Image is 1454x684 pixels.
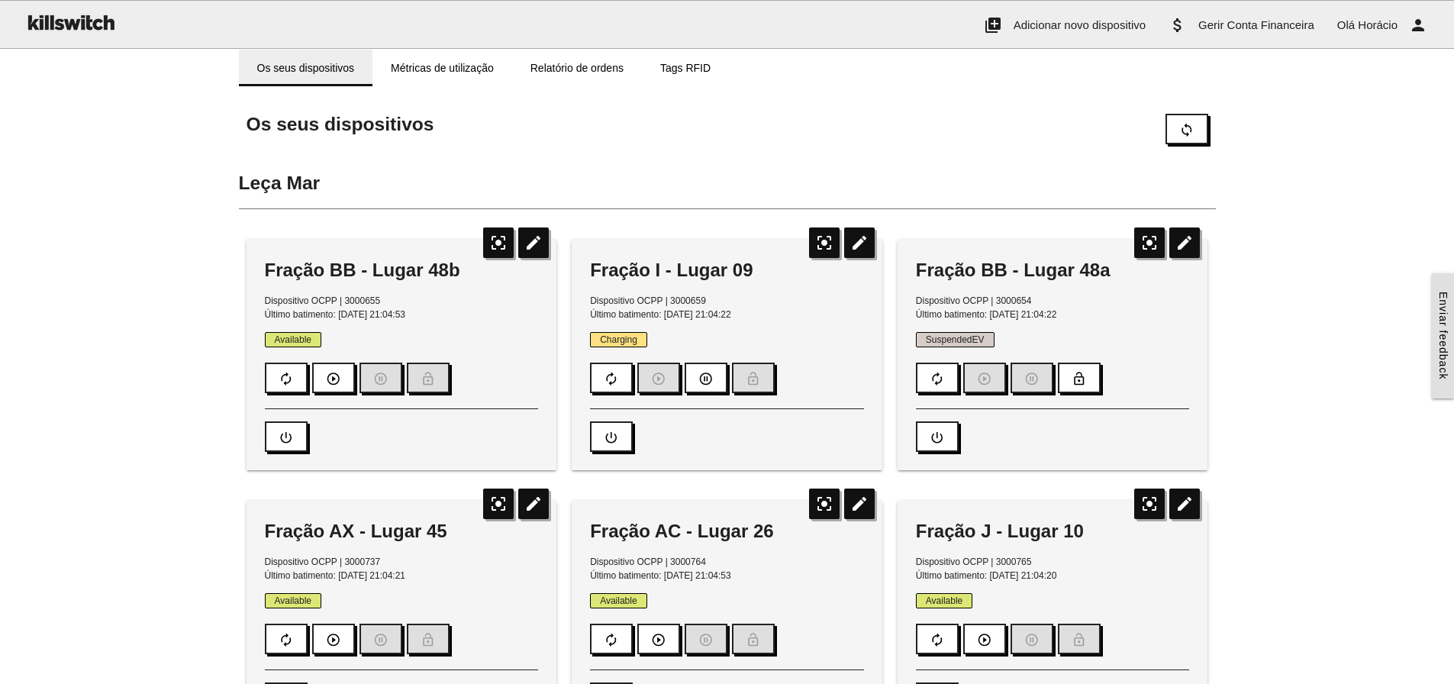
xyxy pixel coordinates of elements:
div: Fração J - Lugar 10 [916,519,1190,544]
div: Fração AX - Lugar 45 [265,519,539,544]
i: autorenew [604,625,619,654]
i: autorenew [279,625,294,654]
span: Leça Mar [239,173,321,193]
span: Available [265,332,321,347]
i: center_focus_strong [483,227,514,258]
i: sync [1179,115,1194,144]
a: Métricas de utilização [372,50,512,86]
button: autorenew [265,624,308,654]
div: Fração I - Lugar 09 [590,258,864,282]
i: edit [1169,489,1200,519]
button: autorenew [590,363,633,393]
a: Relatório de ordens [512,50,642,86]
button: play_circle_outline [637,624,680,654]
span: Último batimento: [DATE] 21:04:20 [916,570,1057,581]
button: pause_circle_outline [685,363,727,393]
span: Available [590,593,646,608]
span: Último batimento: [DATE] 21:04:53 [265,309,406,320]
i: edit [844,227,875,258]
i: center_focus_strong [809,227,840,258]
button: autorenew [265,363,308,393]
span: Adicionar novo dispositivo [1014,18,1146,31]
span: Dispositivo OCPP | 3000655 [265,295,381,306]
span: Dispositivo OCPP | 3000764 [590,557,706,567]
span: Dispositivo OCPP | 3000737 [265,557,381,567]
span: Último batimento: [DATE] 21:04:21 [265,570,406,581]
span: Último batimento: [DATE] 21:04:22 [916,309,1057,320]
i: autorenew [604,364,619,393]
i: play_circle_outline [326,364,341,393]
i: edit [1169,227,1200,258]
i: autorenew [930,625,945,654]
span: Dispositivo OCPP | 3000765 [916,557,1032,567]
span: SuspendedEV [916,332,995,347]
button: autorenew [916,624,959,654]
i: play_circle_outline [326,625,341,654]
a: Os seus dispositivos [239,50,373,86]
a: Tags RFID [642,50,729,86]
i: add_to_photos [984,1,1002,50]
i: play_circle_outline [977,625,992,654]
i: power_settings_new [604,423,619,452]
i: edit [844,489,875,519]
span: Último batimento: [DATE] 21:04:22 [590,309,731,320]
button: power_settings_new [916,421,959,452]
button: play_circle_outline [312,624,355,654]
button: lock_open [1058,363,1101,393]
div: Fração BB - Lugar 48b [265,258,539,282]
span: Available [265,593,321,608]
button: play_circle_outline [963,624,1006,654]
div: Fração BB - Lugar 48a [916,258,1190,282]
i: person [1409,1,1427,50]
i: center_focus_strong [1134,227,1165,258]
span: Os seus dispositivos [247,114,434,134]
span: Dispositivo OCPP | 3000654 [916,295,1032,306]
i: edit [518,227,549,258]
i: play_circle_outline [651,625,666,654]
button: autorenew [916,363,959,393]
span: Horácio [1358,18,1398,31]
i: center_focus_strong [809,489,840,519]
i: attach_money [1169,1,1187,50]
i: autorenew [930,364,945,393]
div: Fração AC - Lugar 26 [590,519,864,544]
i: pause_circle_outline [698,364,714,393]
span: Gerir Conta Financeira [1198,18,1314,31]
span: Último batimento: [DATE] 21:04:53 [590,570,731,581]
i: power_settings_new [279,423,294,452]
i: center_focus_strong [1134,489,1165,519]
i: edit [518,489,549,519]
span: Available [916,593,972,608]
span: Dispositivo OCPP | 3000659 [590,295,706,306]
img: ks-logo-black-160-b.png [23,1,118,44]
button: power_settings_new [265,421,308,452]
i: lock_open [1072,364,1087,393]
i: center_focus_strong [483,489,514,519]
i: power_settings_new [930,423,945,452]
button: play_circle_outline [312,363,355,393]
button: autorenew [590,624,633,654]
button: sync [1165,114,1208,144]
button: power_settings_new [590,421,633,452]
i: autorenew [279,364,294,393]
span: Charging [590,332,647,347]
a: Enviar feedback [1432,273,1454,398]
span: Olá [1337,18,1355,31]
